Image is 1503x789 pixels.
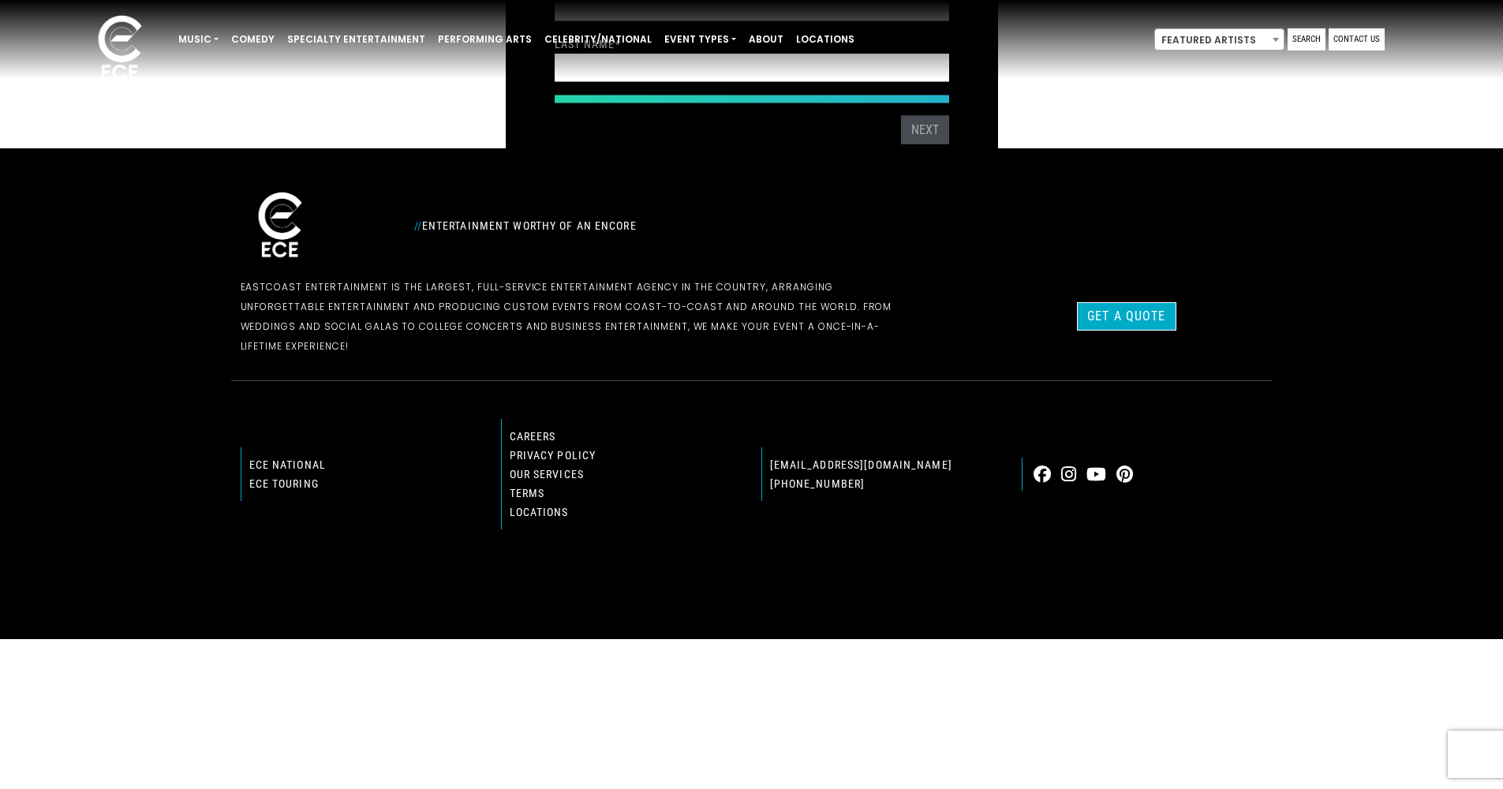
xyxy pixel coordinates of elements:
a: Privacy Policy [510,449,596,462]
p: EastCoast Entertainment is the largest, full-service entertainment agency in the country, arrangi... [241,277,916,356]
a: [EMAIL_ADDRESS][DOMAIN_NAME] [770,458,952,471]
a: Specialty Entertainment [281,26,432,53]
a: Comedy [225,26,281,53]
a: Music [172,26,225,53]
div: Entertainment Worthy of an Encore [405,213,925,238]
a: Get a Quote [1077,302,1176,331]
span: Featured Artists [1155,29,1284,51]
a: Contact Us [1329,28,1385,50]
a: Locations [790,26,861,53]
span: Featured Artists [1154,28,1284,50]
img: ece_new_logo_whitev2-1.png [80,11,159,88]
a: Event Types [658,26,742,53]
span: // [414,219,422,232]
a: Celebrity/National [538,26,658,53]
a: About [742,26,790,53]
a: Careers [510,430,556,443]
a: Search [1288,28,1325,50]
a: Performing Arts [432,26,538,53]
a: Locations [510,506,569,518]
a: ECE national [249,458,326,471]
a: [PHONE_NUMBER] [770,477,866,490]
p: © 2024 EastCoast Entertainment, Inc. [241,567,1263,587]
a: Terms [510,487,545,499]
a: ECE Touring [249,477,319,490]
img: ece_new_logo_whitev2-1.png [241,188,320,264]
a: Our Services [510,468,584,481]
